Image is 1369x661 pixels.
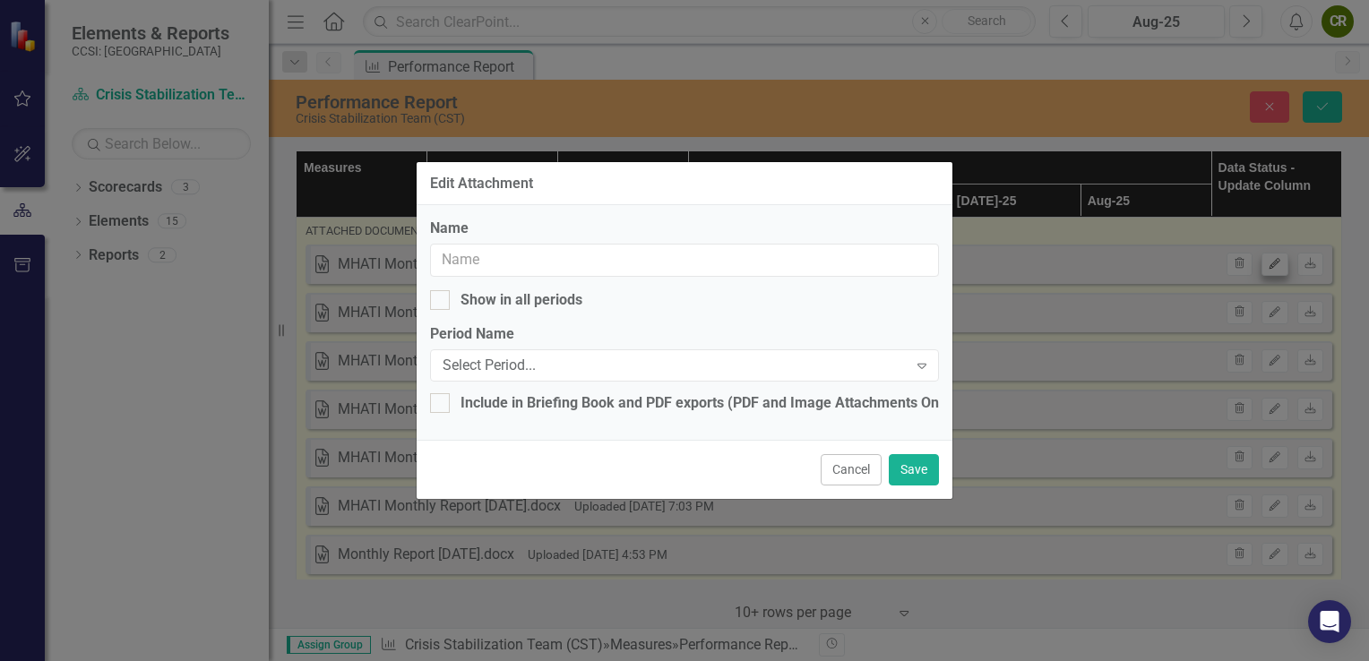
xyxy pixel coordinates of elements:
div: Include in Briefing Book and PDF exports (PDF and Image Attachments Only) [461,393,955,414]
button: Save [889,454,939,485]
label: Name [430,219,939,239]
button: Cancel [821,454,882,485]
div: Open Intercom Messenger [1308,600,1351,643]
div: Edit Attachment [430,176,533,192]
input: Name [430,244,939,277]
label: Period Name [430,324,939,345]
div: Show in all periods [461,290,582,311]
div: Select Period... [443,355,908,375]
